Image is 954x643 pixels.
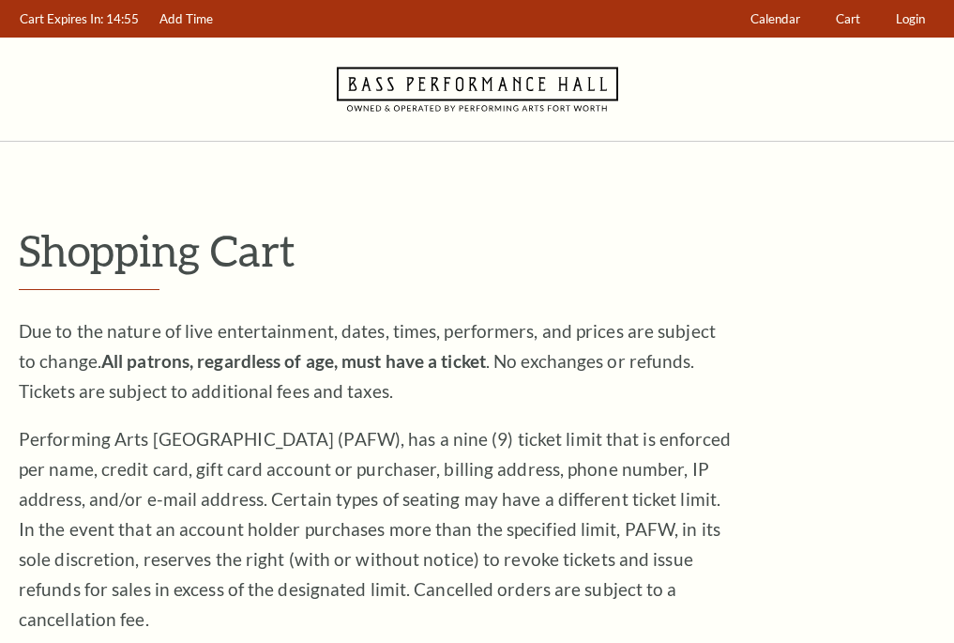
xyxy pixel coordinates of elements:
[20,11,103,26] span: Cart Expires In:
[101,350,486,372] strong: All patrons, regardless of age, must have a ticket
[19,424,732,635] p: Performing Arts [GEOGRAPHIC_DATA] (PAFW), has a nine (9) ticket limit that is enforced per name, ...
[827,1,870,38] a: Cart
[106,11,139,26] span: 14:55
[750,11,800,26] span: Calendar
[151,1,222,38] a: Add Time
[887,1,934,38] a: Login
[836,11,860,26] span: Cart
[896,11,925,26] span: Login
[742,1,810,38] a: Calendar
[19,226,935,274] p: Shopping Cart
[19,320,716,402] span: Due to the nature of live entertainment, dates, times, performers, and prices are subject to chan...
